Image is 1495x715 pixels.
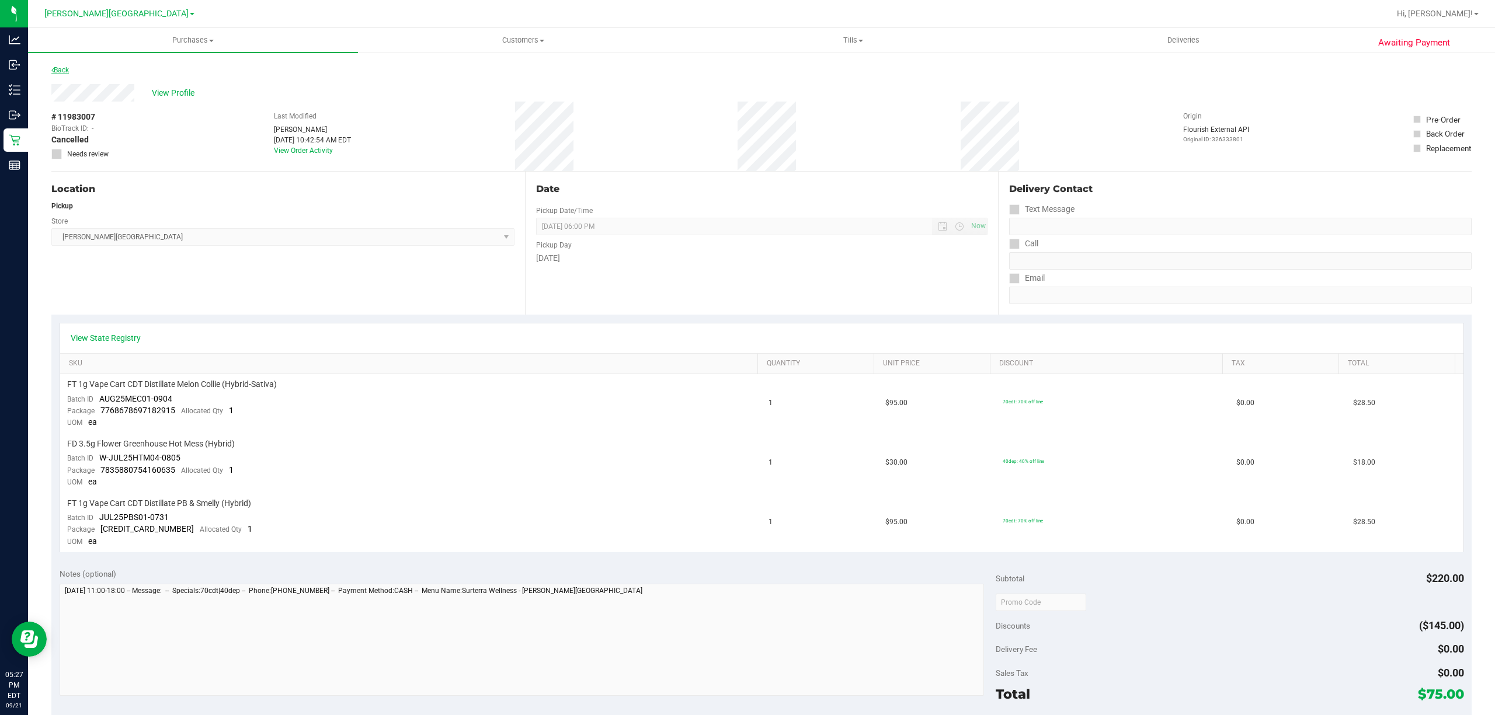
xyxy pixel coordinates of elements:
inline-svg: Inbound [9,59,20,71]
iframe: Resource center [12,622,47,657]
span: # 11983007 [51,111,95,123]
span: Awaiting Payment [1378,36,1450,50]
span: $0.00 [1236,457,1254,468]
label: Call [1009,235,1038,252]
label: Last Modified [274,111,317,121]
input: Format: (999) 999-9999 [1009,252,1472,270]
span: W-JUL25HTM04-0805 [99,453,180,462]
a: Unit Price [883,359,985,368]
span: ($145.00) [1419,619,1464,632]
span: Allocated Qty [181,466,223,475]
div: Delivery Contact [1009,182,1472,196]
span: UOM [67,478,82,486]
div: Date [536,182,988,196]
span: FD 3.5g Flower Greenhouse Hot Mess (Hybrid) [67,438,235,449]
span: Cancelled [51,134,89,146]
inline-svg: Retail [9,134,20,146]
span: 1 [769,397,773,409]
input: Promo Code [996,594,1086,611]
inline-svg: Analytics [9,34,20,46]
div: [PERSON_NAME] [274,124,351,135]
label: Pickup Day [536,240,572,250]
span: [PERSON_NAME][GEOGRAPHIC_DATA] [44,9,189,19]
span: ea [88,477,97,486]
p: Original ID: 326333801 [1183,135,1249,144]
span: $95.00 [885,397,908,409]
span: Hi, [PERSON_NAME]! [1397,9,1473,18]
label: Store [51,216,68,226]
div: Location [51,182,514,196]
span: BioTrack ID: [51,123,89,134]
span: 1 [769,457,773,468]
span: View Profile [152,87,199,99]
span: UOM [67,538,82,546]
span: $0.00 [1236,397,1254,409]
inline-svg: Reports [9,159,20,171]
a: Quantity [767,359,869,368]
a: Purchases [28,28,358,53]
span: 7835880754160635 [100,465,175,475]
a: Tax [1232,359,1334,368]
a: View Order Activity [274,147,333,155]
span: AUG25MEC01-0904 [99,394,172,403]
span: Purchases [28,35,358,46]
span: Delivery Fee [996,644,1037,654]
label: Pickup Date/Time [536,205,593,216]
span: $28.50 [1353,517,1375,528]
span: $220.00 [1426,572,1464,584]
span: Package [67,407,95,415]
a: Tills [688,28,1018,53]
span: UOM [67,418,82,427]
div: Replacement [1426,142,1471,154]
label: Text Message [1009,201,1075,218]
a: Discount [999,359,1218,368]
span: Sales Tax [996,668,1028,678]
span: Needs review [67,149,109,159]
span: $28.50 [1353,397,1375,409]
span: [CREDIT_CARD_NUMBER] [100,524,194,533]
input: Format: (999) 999-9999 [1009,218,1472,235]
span: Package [67,466,95,475]
span: Package [67,525,95,533]
a: Back [51,66,69,74]
span: 70cdt: 70% off line [1003,399,1043,404]
inline-svg: Inventory [9,84,20,96]
span: - [92,123,93,134]
span: 1 [229,406,234,415]
inline-svg: Outbound [9,109,20,121]
span: Batch ID [67,454,93,462]
div: Back Order [1426,128,1465,139]
div: Flourish External API [1183,124,1249,144]
div: [DATE] [536,252,988,264]
div: [DATE] 10:42:54 AM EDT [274,135,351,145]
p: 09/21 [5,701,23,710]
span: 40dep: 40% off line [1003,458,1044,464]
div: Pre-Order [1426,114,1461,125]
span: Deliveries [1152,35,1215,46]
span: 1 [248,524,252,533]
span: FT 1g Vape Cart CDT Distillate Melon Collie (Hybrid-Sativa) [67,379,277,390]
span: Customers [359,35,687,46]
span: 1 [769,517,773,528]
span: Discounts [996,615,1030,636]
span: $0.00 [1236,517,1254,528]
a: Deliveries [1018,28,1348,53]
a: View State Registry [71,332,141,344]
a: Customers [358,28,688,53]
span: 70cdt: 70% off line [1003,518,1043,524]
span: JUL25PBS01-0731 [99,512,169,522]
label: Email [1009,270,1045,287]
strong: Pickup [51,202,73,210]
span: Allocated Qty [200,525,242,533]
span: $30.00 [885,457,908,468]
span: 1 [229,465,234,475]
span: Total [996,686,1030,702]
span: $18.00 [1353,457,1375,468]
span: $0.00 [1438,643,1464,655]
label: Origin [1183,111,1202,121]
span: $75.00 [1418,686,1464,702]
span: Subtotal [996,574,1024,583]
a: Total [1348,359,1450,368]
span: $0.00 [1438,667,1464,679]
span: ea [88,417,97,427]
